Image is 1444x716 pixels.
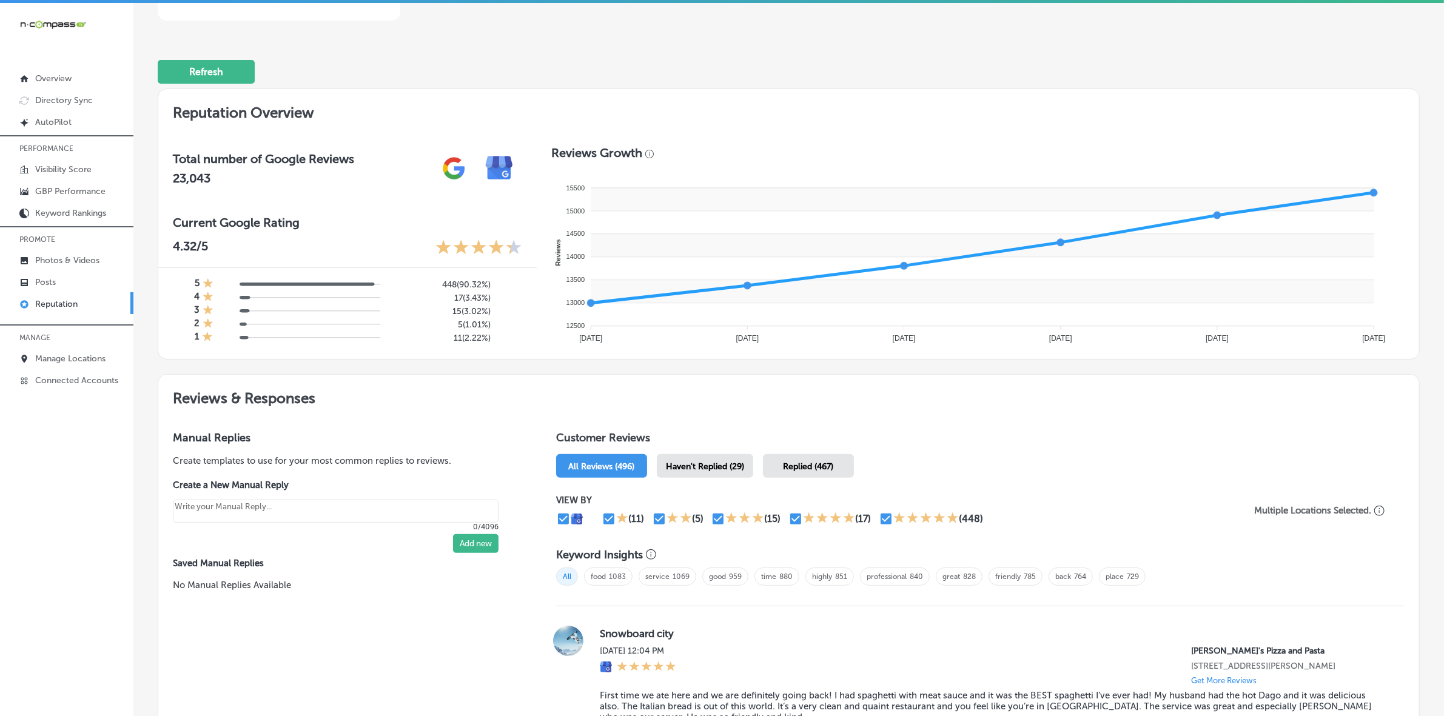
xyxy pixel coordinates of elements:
[963,572,976,581] a: 828
[173,239,208,258] p: 4.32 /5
[1127,572,1139,581] a: 729
[195,331,199,344] h4: 1
[729,572,742,581] a: 959
[35,95,93,105] p: Directory Sync
[158,375,1419,417] h2: Reviews & Responses
[173,152,354,166] h3: Total number of Google Reviews
[173,171,354,186] h2: 23,043
[195,278,200,291] h4: 5
[566,207,585,215] tspan: 15000
[556,567,578,586] span: All
[173,431,517,444] h3: Manual Replies
[391,293,491,303] h5: 17 ( 3.43% )
[391,320,491,330] h5: 5 ( 1.01% )
[1024,572,1036,581] a: 785
[556,548,643,561] h3: Keyword Insights
[173,215,522,230] h3: Current Google Rating
[645,572,670,581] a: service
[202,331,213,344] div: 1 Star
[910,572,923,581] a: 840
[203,278,213,291] div: 1 Star
[35,117,72,127] p: AutoPilot
[173,523,499,531] p: 0/4096
[391,279,491,290] h5: 448 ( 90.32% )
[1362,334,1385,343] tspan: [DATE]
[600,646,676,656] label: [DATE] 12:04 PM
[1074,572,1086,581] a: 764
[893,512,959,526] div: 5 Stars
[554,239,561,266] text: Reviews
[1055,572,1071,581] a: back
[579,334,602,343] tspan: [DATE]
[617,661,676,674] div: 5 Stars
[556,431,1405,449] h1: Customer Reviews
[566,299,585,306] tspan: 13000
[1191,646,1385,656] p: Ronnally's Pizza and Pasta
[391,306,491,316] h5: 15 ( 3.02% )
[667,512,692,526] div: 2 Stars
[609,572,626,581] a: 1083
[566,253,585,261] tspan: 14000
[855,513,871,524] div: (17)
[173,578,517,592] p: No Manual Replies Available
[35,299,78,309] p: Reputation
[628,513,644,524] div: (11)
[19,19,86,30] img: 660ab0bf-5cc7-4cb8-ba1c-48b5ae0f18e60NCTV_CLogo_TV_Black_-500x88.png
[35,186,106,196] p: GBP Performance
[725,512,764,526] div: 3 Stars
[477,146,522,191] img: e7ababfa220611ac49bdb491a11684a6.png
[995,572,1021,581] a: friendly
[666,461,744,472] span: Haven't Replied (29)
[600,627,1385,640] label: Snowboard city
[173,500,499,523] textarea: Create your Quick Reply
[1254,505,1371,516] p: Multiple Locations Selected.
[194,304,200,318] h4: 3
[591,572,606,581] a: food
[566,322,585,329] tspan: 12500
[566,230,585,238] tspan: 14500
[812,572,832,581] a: highly
[194,318,200,331] h4: 2
[435,239,522,258] div: 4.32 Stars
[566,184,585,192] tspan: 15500
[692,513,704,524] div: (5)
[35,73,72,84] p: Overview
[1191,676,1257,685] p: Get More Reviews
[1206,334,1229,343] tspan: [DATE]
[551,146,642,160] h3: Reviews Growth
[203,318,213,331] div: 1 Star
[566,276,585,284] tspan: 13500
[709,572,726,581] a: good
[173,480,499,490] label: Create a New Manual Reply
[35,277,56,287] p: Posts
[673,572,690,581] a: 1069
[764,513,781,524] div: (15)
[158,60,255,84] button: Refresh
[1191,661,1385,671] p: 1560 Woodlane Dr
[892,334,915,343] tspan: [DATE]
[616,512,628,526] div: 1 Star
[158,89,1419,131] h2: Reputation Overview
[203,304,213,318] div: 1 Star
[35,208,106,218] p: Keyword Rankings
[35,255,99,266] p: Photos & Videos
[867,572,907,581] a: professional
[556,495,1235,506] p: VIEW BY
[1049,334,1072,343] tspan: [DATE]
[35,375,118,386] p: Connected Accounts
[779,572,793,581] a: 880
[35,353,106,364] p: Manage Locations
[761,572,776,581] a: time
[431,146,477,191] img: gPZS+5FD6qPJAAAAABJRU5ErkJggg==
[783,461,833,472] span: Replied (467)
[942,572,960,581] a: great
[35,164,92,175] p: Visibility Score
[736,334,759,343] tspan: [DATE]
[173,454,517,467] p: Create templates to use for your most common replies to reviews.
[391,333,491,343] h5: 11 ( 2.22% )
[194,291,200,304] h4: 4
[835,572,847,581] a: 851
[173,558,517,569] label: Saved Manual Replies
[453,534,499,553] button: Add new
[1106,572,1124,581] a: place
